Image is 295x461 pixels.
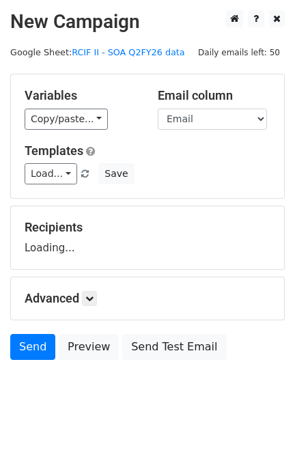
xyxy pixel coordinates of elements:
[158,88,270,103] h5: Email column
[72,47,184,57] a: RCIF II - SOA Q2FY26 data
[193,47,285,57] a: Daily emails left: 50
[25,291,270,306] h5: Advanced
[10,47,185,57] small: Google Sheet:
[25,143,83,158] a: Templates
[25,220,270,255] div: Loading...
[25,88,137,103] h5: Variables
[10,334,55,360] a: Send
[25,109,108,130] a: Copy/paste...
[25,163,77,184] a: Load...
[98,163,134,184] button: Save
[25,220,270,235] h5: Recipients
[193,45,285,60] span: Daily emails left: 50
[59,334,119,360] a: Preview
[10,10,285,33] h2: New Campaign
[122,334,226,360] a: Send Test Email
